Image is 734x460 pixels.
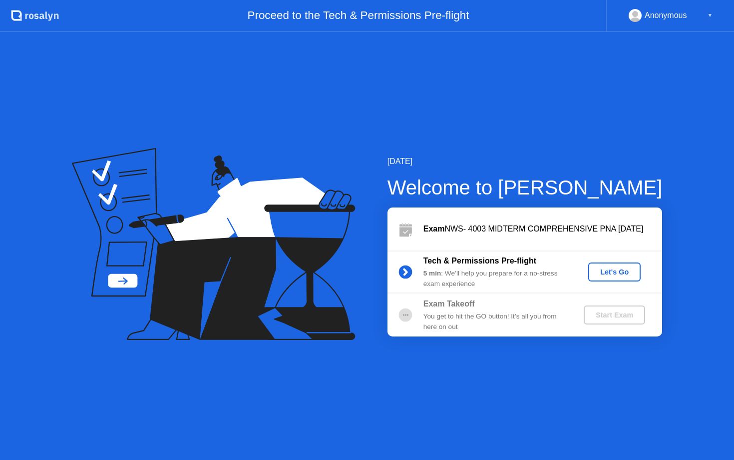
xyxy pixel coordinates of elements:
[708,9,713,22] div: ▼
[423,311,567,332] div: You get to hit the GO button! It’s all you from here on out
[423,268,567,289] div: : We’ll help you prepare for a no-stress exam experience
[423,299,475,308] b: Exam Takeoff
[387,155,663,167] div: [DATE]
[645,9,687,22] div: Anonymous
[584,305,645,324] button: Start Exam
[592,268,637,276] div: Let's Go
[588,262,641,281] button: Let's Go
[423,223,662,235] div: NWS- 4003 MIDTERM COMPREHENSIVE PNA [DATE]
[588,311,641,319] div: Start Exam
[387,172,663,202] div: Welcome to [PERSON_NAME]
[423,224,445,233] b: Exam
[423,256,536,265] b: Tech & Permissions Pre-flight
[423,269,441,277] b: 5 min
